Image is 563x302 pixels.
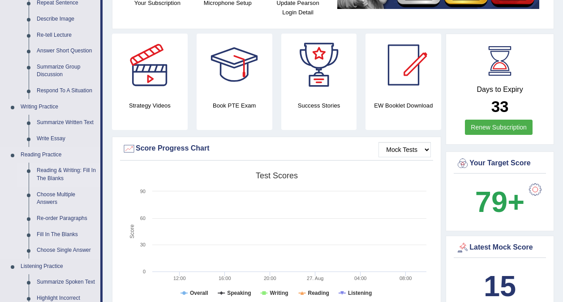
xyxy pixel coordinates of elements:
a: Summarize Written Text [33,115,100,131]
tspan: Score [129,224,135,239]
tspan: Listening [348,290,372,296]
b: 79+ [475,186,524,218]
a: Fill In The Blanks [33,227,100,243]
tspan: Writing [270,290,288,296]
a: Respond To A Situation [33,83,100,99]
a: Listening Practice [17,259,100,275]
text: 30 [140,242,146,247]
h4: Days to Expiry [456,86,544,94]
a: Reading & Writing: Fill In The Blanks [33,163,100,186]
div: Your Target Score [456,157,544,170]
a: Re-order Paragraphs [33,211,100,227]
text: 20:00 [264,276,276,281]
text: 0 [143,269,146,274]
a: Summarize Group Discussion [33,59,100,83]
a: Re-tell Lecture [33,27,100,43]
text: 08:00 [400,276,412,281]
b: 33 [491,98,509,115]
a: Reading Practice [17,147,100,163]
a: Renew Subscription [465,120,533,135]
div: Score Progress Chart [122,142,431,155]
tspan: 27. Aug [307,276,323,281]
text: 04:00 [354,276,367,281]
a: Write Essay [33,131,100,147]
a: Answer Short Question [33,43,100,59]
a: Choose Multiple Answers [33,187,100,211]
text: 60 [140,216,146,221]
a: Writing Practice [17,99,100,115]
tspan: Speaking [227,290,251,296]
a: Choose Single Answer [33,242,100,259]
tspan: Overall [190,290,208,296]
tspan: Reading [308,290,329,296]
a: Summarize Spoken Text [33,274,100,290]
tspan: Test scores [256,171,298,180]
h4: EW Booklet Download [365,101,441,110]
text: 16:00 [219,276,231,281]
div: Latest Mock Score [456,241,544,255]
h4: Success Stories [281,101,357,110]
text: 12:00 [173,276,186,281]
h4: Strategy Videos [112,101,188,110]
text: 90 [140,189,146,194]
h4: Book PTE Exam [197,101,272,110]
a: Describe Image [33,11,100,27]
